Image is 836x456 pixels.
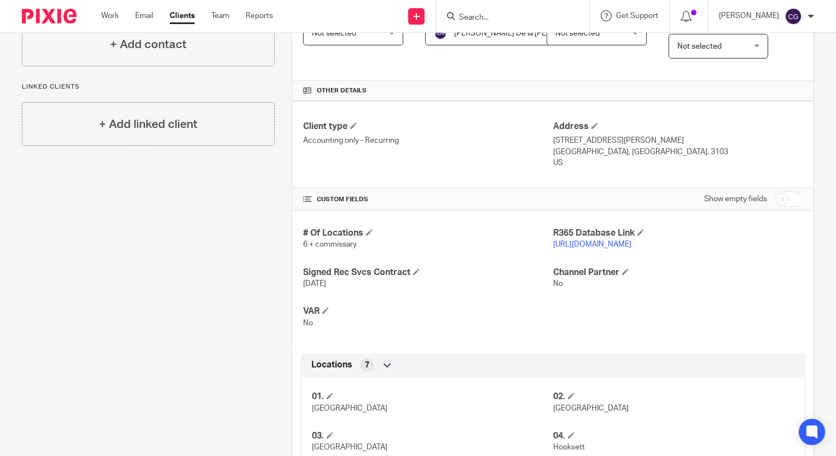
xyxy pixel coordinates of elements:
span: [GEOGRAPHIC_DATA] [312,443,387,451]
span: No [553,280,563,288]
a: Work [101,10,119,21]
span: Get Support [616,12,658,20]
span: 6 + commissary [303,241,357,248]
h4: CUSTOM FIELDS [303,195,553,204]
span: [GEOGRAPHIC_DATA] [553,405,629,412]
span: No [303,319,313,327]
h4: 04. [553,430,794,442]
input: Search [458,13,556,23]
img: svg%3E [434,27,447,40]
span: Not selected [312,30,356,37]
h4: # Of Locations [303,227,553,239]
span: [GEOGRAPHIC_DATA] [312,405,387,412]
h4: 03. [312,430,553,442]
span: Not selected [677,43,722,50]
h4: Client type [303,121,553,132]
label: Show empty fields [704,194,767,204]
img: svg%3E [785,8,802,25]
p: [GEOGRAPHIC_DATA], [GEOGRAPHIC_DATA], 3103 [553,147,803,157]
h4: R365 Database Link [553,227,803,239]
h4: VAR [303,306,553,317]
span: Other details [317,86,367,95]
h4: 02. [553,391,794,402]
a: Team [211,10,229,21]
span: [PERSON_NAME] De la [PERSON_NAME] [454,30,595,37]
h4: + Add linked client [99,116,198,133]
p: [STREET_ADDRESS][PERSON_NAME] [553,135,803,146]
h4: Channel Partner [553,267,803,278]
a: Email [135,10,153,21]
span: [DATE] [303,280,326,288]
span: Not selected [555,30,600,37]
img: Pixie [22,9,77,24]
p: US [553,157,803,168]
span: Hooksett [553,443,585,451]
span: 7 [365,360,369,371]
p: [PERSON_NAME] [719,10,779,21]
a: Reports [246,10,273,21]
a: [URL][DOMAIN_NAME] [553,241,631,248]
h4: 01. [312,391,553,402]
p: Accounting only - Recurring [303,135,553,146]
span: Locations [311,359,352,371]
h4: Address [553,121,803,132]
h4: + Add contact [110,36,187,53]
p: Linked clients [22,83,275,91]
h4: Signed Rec Svcs Contract [303,267,553,278]
a: Clients [170,10,195,21]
